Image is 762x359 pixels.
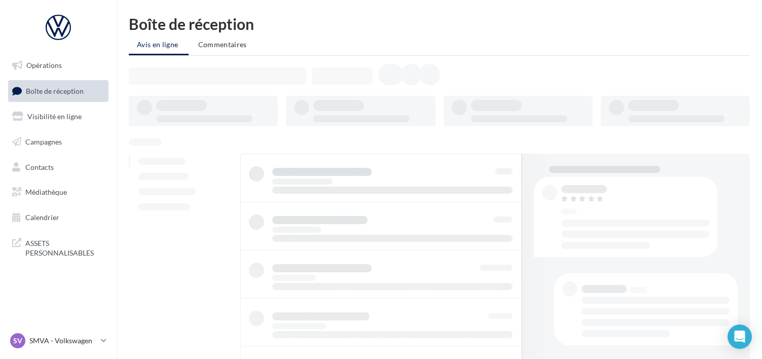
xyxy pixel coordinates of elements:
a: Contacts [6,157,111,178]
a: Opérations [6,55,111,76]
span: Campagnes [25,137,62,146]
span: Contacts [25,162,54,171]
a: Boîte de réception [6,80,111,102]
span: Médiathèque [25,188,67,196]
a: SV SMVA - Volkswagen [8,331,108,350]
a: ASSETS PERSONNALISABLES [6,232,111,262]
span: Commentaires [198,40,247,49]
p: SMVA - Volkswagen [29,336,97,346]
span: ASSETS PERSONNALISABLES [25,236,104,258]
span: Boîte de réception [26,86,84,95]
div: Boîte de réception [129,16,750,31]
div: Open Intercom Messenger [728,325,752,349]
span: Calendrier [25,213,59,222]
span: Visibilité en ligne [27,112,82,121]
a: Médiathèque [6,182,111,203]
span: Opérations [26,61,62,69]
span: SV [13,336,22,346]
a: Visibilité en ligne [6,106,111,127]
a: Campagnes [6,131,111,153]
a: Calendrier [6,207,111,228]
